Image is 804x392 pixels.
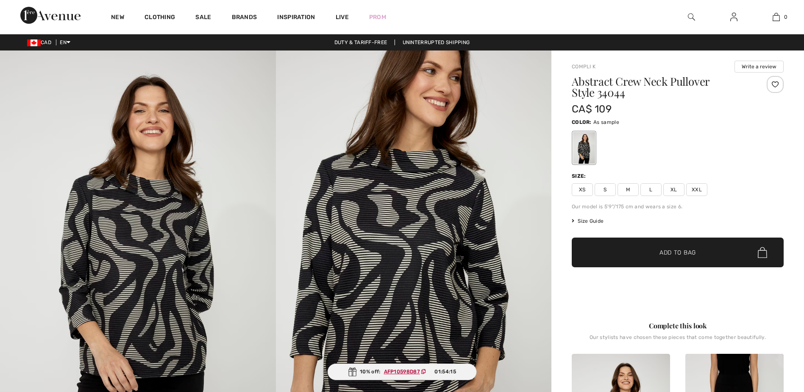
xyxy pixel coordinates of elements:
[734,61,784,73] button: Write a review
[773,12,780,22] img: My Bag
[145,14,175,22] a: Clothing
[572,321,784,331] div: Complete this look
[618,183,639,196] span: M
[573,132,595,164] div: As sample
[593,119,619,125] span: As sample
[27,39,41,46] img: Canadian Dollar
[327,364,477,380] div: 10% off:
[572,172,588,180] div: Size:
[723,12,744,22] a: Sign In
[384,369,420,375] ins: AFP10598D87
[348,367,356,376] img: Gift.svg
[336,13,349,22] a: Live
[688,12,695,22] img: search the website
[572,334,784,347] div: Our stylists have chosen these pieces that come together beautifully.
[640,183,662,196] span: L
[195,14,211,22] a: Sale
[434,368,456,375] span: 01:54:15
[572,238,784,267] button: Add to Bag
[277,14,315,22] span: Inspiration
[686,183,707,196] span: XXL
[369,13,386,22] a: Prom
[730,12,737,22] img: My Info
[572,103,612,115] span: CA$ 109
[60,39,70,45] span: EN
[572,76,748,98] h1: Abstract Crew Neck Pullover Style 34044
[758,247,767,258] img: Bag.svg
[572,183,593,196] span: XS
[27,39,55,45] span: CAD
[572,217,604,225] span: Size Guide
[232,14,257,22] a: Brands
[659,248,696,257] span: Add to Bag
[663,183,684,196] span: XL
[572,119,592,125] span: Color:
[755,12,797,22] a: 0
[20,7,81,24] img: 1ère Avenue
[572,64,595,70] a: Compli K
[111,14,124,22] a: New
[572,203,784,210] div: Our model is 5'9"/175 cm and wears a size 6.
[595,183,616,196] span: S
[784,13,787,21] span: 0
